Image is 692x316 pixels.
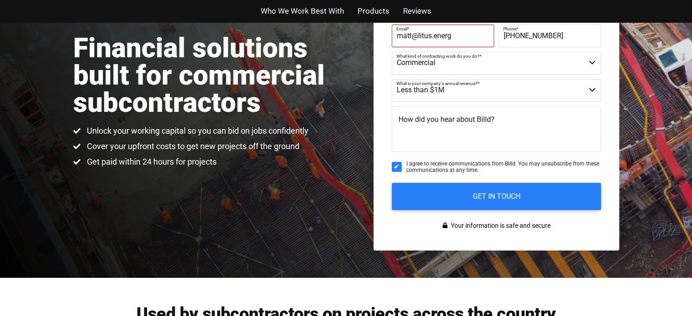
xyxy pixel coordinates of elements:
[85,156,217,167] span: Get paid within 24 hours for projects
[261,5,344,18] a: Who We Work Best With
[73,35,346,116] h1: Financial solutions built for commercial subcontractors
[399,115,495,124] span: How did you hear about Billd?
[406,161,601,174] span: I agree to receive communications from Billd. You may unsubscribe from these communications at an...
[403,5,431,18] a: Reviews
[503,26,516,31] span: Phone
[392,162,402,172] input: I agree to receive communications from Billd. You may unsubscribe from these communications at an...
[358,5,389,18] a: Products
[85,141,299,152] span: Cover your upfront costs to get new projects off the ground
[85,125,308,136] span: Unlock your working capital so you can bid on jobs confidently
[392,183,601,210] input: GET IN TOUCH
[449,219,551,232] span: Your information is safe and secure
[396,26,407,31] span: Email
